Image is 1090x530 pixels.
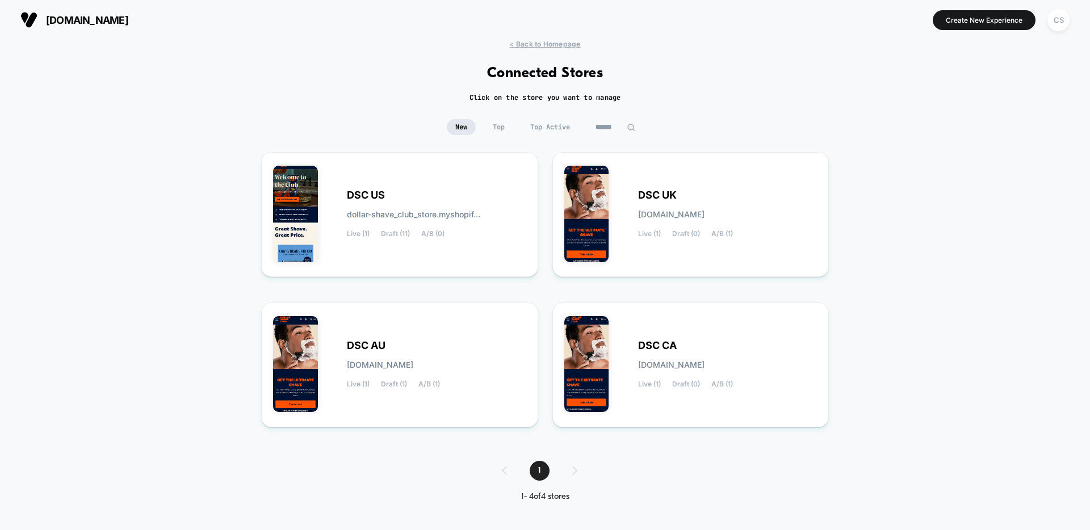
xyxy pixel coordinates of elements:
button: [DOMAIN_NAME] [17,11,132,29]
span: A/B (0) [421,230,445,238]
span: Top [484,119,513,135]
div: 1 - 4 of 4 stores [491,492,600,502]
span: 1 [530,461,550,481]
span: Live (1) [638,230,661,238]
span: DSC CA [638,342,677,350]
span: [DOMAIN_NAME] [347,361,413,369]
img: DSC_CA [564,316,609,413]
h1: Connected Stores [487,65,603,82]
div: CS [1047,9,1070,31]
span: [DOMAIN_NAME] [638,361,705,369]
img: Visually logo [20,11,37,28]
span: Draft (11) [381,230,410,238]
span: Draft (1) [381,380,407,388]
span: New [447,119,476,135]
span: [DOMAIN_NAME] [46,14,128,26]
span: Draft (0) [672,230,700,238]
span: DSC AU [347,342,385,350]
img: edit [627,123,635,132]
img: DSC_AU [273,316,318,413]
button: Create New Experience [933,10,1035,30]
span: Draft (0) [672,380,700,388]
span: Live (1) [347,230,370,238]
span: DSC US [347,191,385,199]
span: DSC UK [638,191,677,199]
span: [DOMAIN_NAME] [638,211,705,218]
span: dollar-shave_club_store.myshopif... [347,211,480,218]
button: CS [1044,9,1073,32]
h2: Click on the store you want to manage [469,93,621,102]
span: A/B (1) [418,380,440,388]
span: Top Active [522,119,578,135]
img: DSC_UK [564,166,609,262]
span: Live (1) [638,380,661,388]
span: A/B (1) [711,230,733,238]
img: DOLLAR_SHAVE_CLUB_STORE [273,166,318,262]
span: A/B (1) [711,380,733,388]
span: < Back to Homepage [509,40,580,48]
span: Live (1) [347,380,370,388]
